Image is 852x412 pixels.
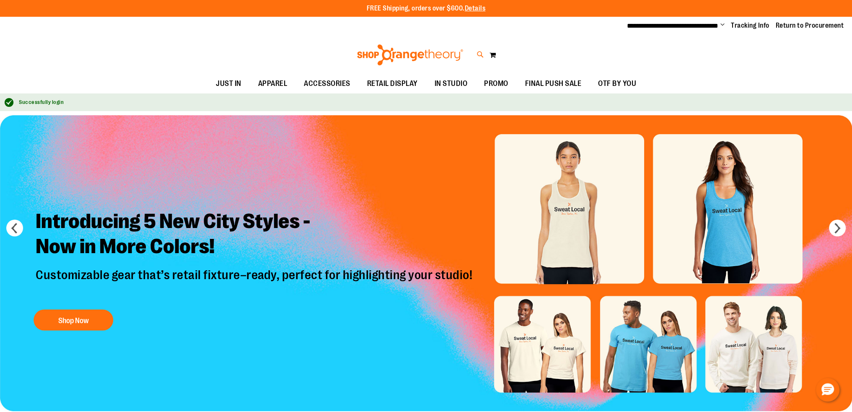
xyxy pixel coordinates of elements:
span: ACCESSORIES [304,74,350,93]
button: Account menu [720,21,725,30]
a: APPAREL [250,74,296,93]
a: ACCESSORIES [295,74,359,93]
a: FINAL PUSH SALE [517,74,590,93]
button: next [829,220,846,236]
img: Shop Orangetheory [356,44,464,65]
a: RETAIL DISPLAY [359,74,426,93]
a: Details [465,5,486,12]
span: PROMO [484,74,508,93]
p: Customizable gear that’s retail fixture–ready, perfect for highlighting your studio! [29,267,481,301]
span: APPAREL [258,74,287,93]
a: IN STUDIO [426,74,476,93]
a: Tracking Info [731,21,769,30]
p: FREE Shipping, orders over $600. [367,4,486,13]
button: prev [6,220,23,236]
a: PROMO [476,74,517,93]
span: FINAL PUSH SALE [525,74,582,93]
a: JUST IN [207,74,250,93]
button: Shop Now [34,310,113,331]
button: Hello, have a question? Let’s chat. [816,378,839,402]
span: OTF BY YOU [598,74,636,93]
span: JUST IN [216,74,241,93]
span: IN STUDIO [435,74,468,93]
div: Successfully login [19,98,844,106]
a: Return to Procurement [776,21,844,30]
span: RETAIL DISPLAY [367,74,418,93]
a: OTF BY YOU [590,74,645,93]
h2: Introducing 5 New City Styles - Now in More Colors! [29,202,481,267]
